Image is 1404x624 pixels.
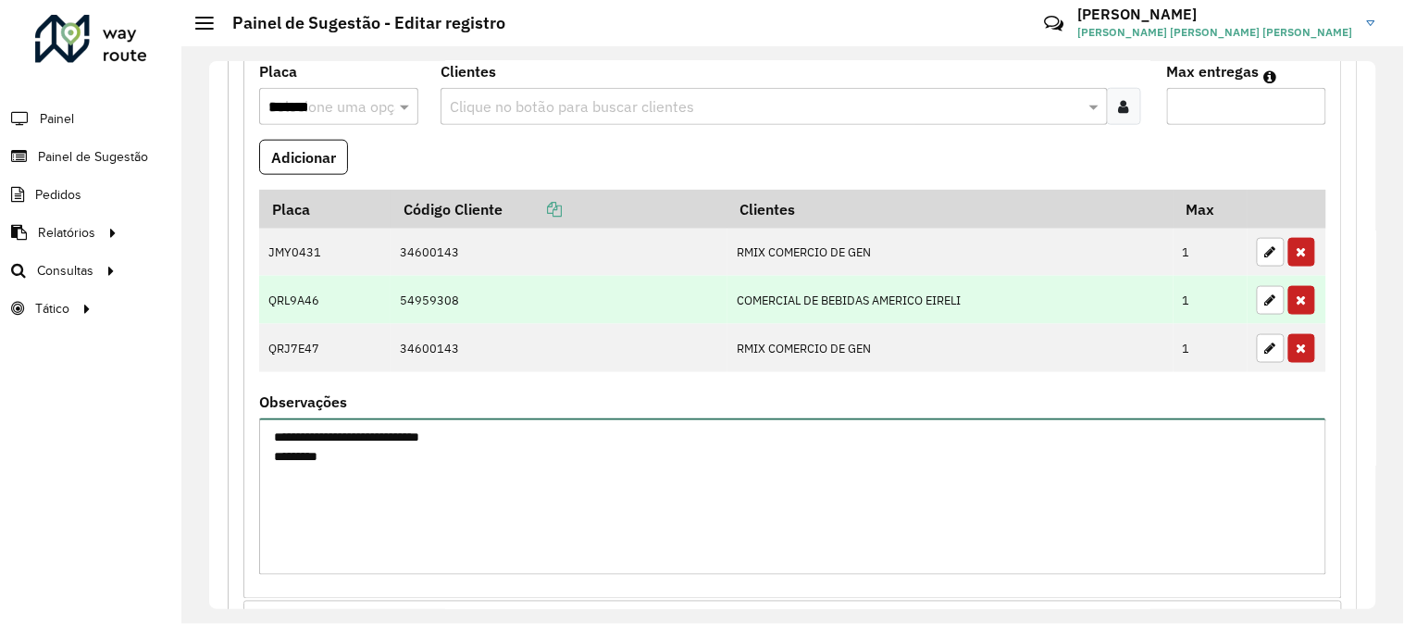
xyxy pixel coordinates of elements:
td: 34600143 [391,324,727,372]
a: Contato Rápido [1034,4,1074,44]
label: Observações [259,391,347,413]
th: Código Cliente [391,190,727,229]
label: Clientes [441,60,496,82]
td: QRJ7E47 [259,324,391,372]
span: Tático [35,299,69,318]
h2: Painel de Sugestão - Editar registro [214,13,505,33]
span: Painel [40,109,74,129]
th: Max [1174,190,1248,229]
td: 34600143 [391,229,727,277]
span: Consultas [37,261,93,281]
td: 54959308 [391,276,727,324]
td: COMERCIAL DE BEBIDAS AMERICO EIRELI [727,276,1174,324]
td: JMY0431 [259,229,391,277]
span: [PERSON_NAME] [PERSON_NAME] [PERSON_NAME] [1078,24,1353,41]
a: Copiar [503,200,562,218]
td: QRL9A46 [259,276,391,324]
td: 1 [1174,229,1248,277]
span: Relatórios [38,223,95,243]
td: 1 [1174,324,1248,372]
label: Placa [259,60,297,82]
td: RMIX COMERCIO DE GEN [727,229,1174,277]
th: Placa [259,190,391,229]
em: Máximo de clientes que serão colocados na mesma rota com os clientes informados [1264,69,1277,84]
th: Clientes [727,190,1174,229]
span: Painel de Sugestão [38,147,148,167]
td: RMIX COMERCIO DE GEN [727,324,1174,372]
label: Max entregas [1167,60,1260,82]
button: Adicionar [259,140,348,175]
h3: [PERSON_NAME] [1078,6,1353,23]
td: 1 [1174,276,1248,324]
div: Mapas Sugeridos: Placa-Cliente [243,56,1342,600]
span: Pedidos [35,185,81,205]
